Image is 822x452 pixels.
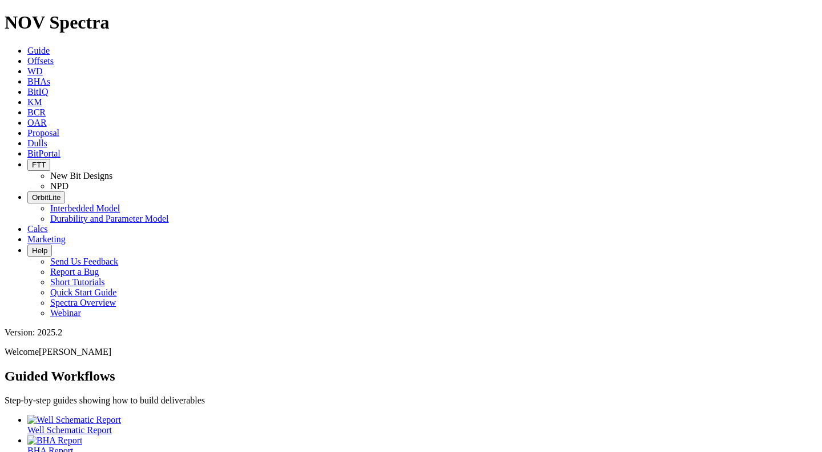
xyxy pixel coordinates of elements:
a: Well Schematic Report Well Schematic Report [27,415,817,435]
a: Report a Bug [50,267,99,277]
img: Well Schematic Report [27,415,121,425]
a: Offsets [27,56,54,66]
a: BCR [27,107,46,117]
a: Guide [27,46,50,55]
span: FTT [32,161,46,169]
a: Interbedded Model [50,203,120,213]
a: WD [27,66,43,76]
a: BHAs [27,77,50,86]
p: Step-by-step guides showing how to build deliverables [5,395,817,406]
a: Spectra Overview [50,298,116,307]
button: FTT [27,159,50,171]
button: Help [27,245,52,257]
a: Short Tutorials [50,277,105,287]
div: Version: 2025.2 [5,327,817,338]
a: Dulls [27,138,47,148]
img: BHA Report [27,435,82,446]
a: Quick Start Guide [50,287,116,297]
a: New Bit Designs [50,171,112,181]
a: OAR [27,118,47,127]
span: [PERSON_NAME] [39,347,111,357]
h1: NOV Spectra [5,12,817,33]
a: KM [27,97,42,107]
a: Webinar [50,308,81,318]
span: Well Schematic Report [27,425,112,435]
a: Marketing [27,234,66,244]
a: Durability and Parameter Model [50,214,169,223]
a: Calcs [27,224,48,234]
button: OrbitLite [27,191,65,203]
span: OrbitLite [32,193,61,202]
h2: Guided Workflows [5,369,817,384]
a: BitPortal [27,149,61,158]
p: Welcome [5,347,817,357]
a: Proposal [27,128,59,138]
a: NPD [50,181,68,191]
a: BitIQ [27,87,48,97]
a: Send Us Feedback [50,257,118,266]
span: Help [32,246,47,255]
